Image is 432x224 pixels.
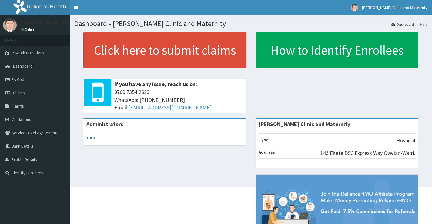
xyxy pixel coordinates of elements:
span: Switch Providers [13,50,44,55]
span: [PERSON_NAME] Clinic and Maternity [362,5,427,10]
span: Tariffs [13,103,24,109]
a: Dashboard [391,22,414,27]
h1: Dashboard - [PERSON_NAME] Clinic and Maternity [74,20,427,28]
img: User Image [3,18,17,32]
span: Claims [13,90,25,95]
p: 143 Ekete DSC Express Way Ovwian-Warri. [320,149,415,157]
b: Administrators [86,121,123,128]
li: Here [414,22,427,27]
a: [EMAIL_ADDRESS][DOMAIN_NAME] [128,104,212,111]
a: Click here to submit claims [83,32,246,68]
span: Dashboard [13,63,33,69]
b: Type [259,137,269,142]
b: If you have any issue, reach us on: [114,81,197,88]
p: Hospital [396,137,415,145]
a: How to Identify Enrollees [256,32,419,68]
a: Online [21,27,36,32]
img: User Image [351,4,358,12]
b: Address [259,149,275,155]
strong: [PERSON_NAME] Clinic and Maternity [259,121,350,128]
svg: audio-loading [86,133,95,142]
span: 0700 7354 2623 WhatsApp: [PHONE_NUMBER] Email: [114,88,243,112]
p: [PERSON_NAME] Clinic and Maternity [21,20,109,25]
